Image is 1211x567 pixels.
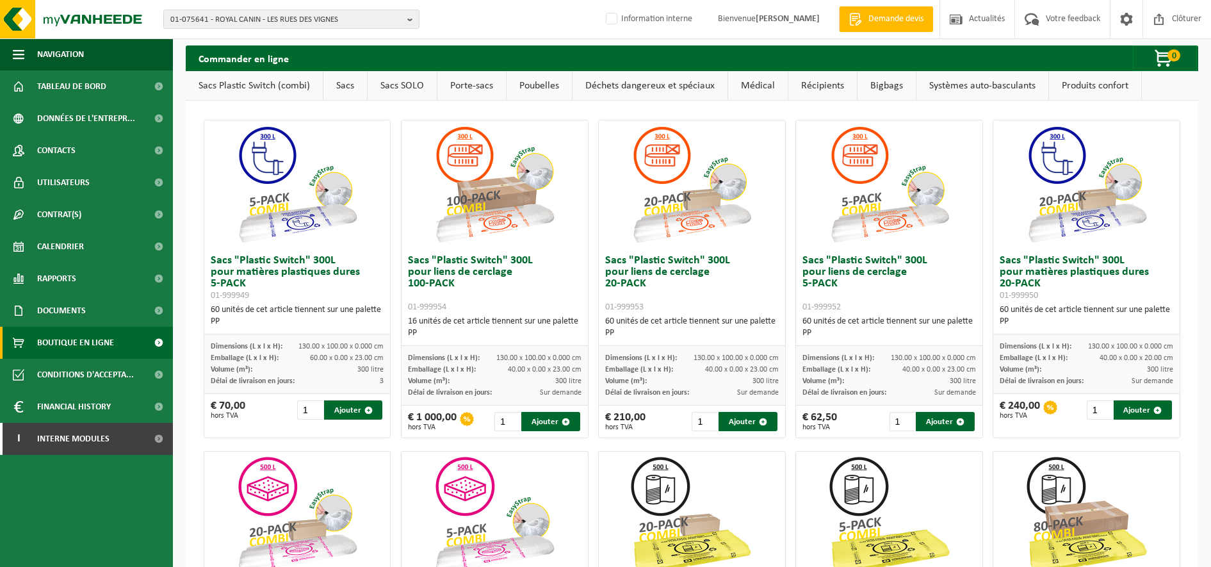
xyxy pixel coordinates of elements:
[37,295,86,327] span: Documents
[170,10,402,29] span: 01-075641 - ROYAL CANIN - LES RUES DES VIGNES
[37,70,106,103] span: Tableau de bord
[324,400,383,420] button: Ajouter
[211,354,279,362] span: Emballage (L x l x H):
[605,302,644,312] span: 01-999953
[408,366,476,374] span: Emballage (L x l x H):
[865,13,927,26] span: Demande devis
[934,389,976,397] span: Sur demande
[37,263,76,295] span: Rapports
[310,354,384,362] span: 60.00 x 0.00 x 23.00 cm
[1000,255,1173,301] h3: Sacs "Plastic Switch" 300L pour matières plastiques dures 20-PACK
[802,327,976,339] div: PP
[802,366,870,374] span: Emballage (L x l x H):
[211,291,249,300] span: 01-999949
[211,304,384,327] div: 60 unités de cet article tiennent sur une palette
[756,14,820,24] strong: [PERSON_NAME]
[728,71,788,101] a: Médical
[408,377,450,385] span: Volume (m³):
[1000,316,1173,327] div: PP
[1114,400,1173,420] button: Ajouter
[37,231,84,263] span: Calendrier
[357,366,384,374] span: 300 litre
[573,71,727,101] a: Déchets dangereux et spéciaux
[1133,45,1197,71] button: 0
[163,10,419,29] button: 01-075641 - ROYAL CANIN - LES RUES DES VIGNES
[802,423,837,431] span: hors TVA
[233,120,361,249] img: 01-999949
[408,354,480,362] span: Dimensions (L x l x H):
[37,167,90,199] span: Utilisateurs
[1087,400,1112,420] input: 1
[825,120,954,249] img: 01-999952
[408,316,581,339] div: 16 unités de cet article tiennent sur une palette
[603,10,692,29] label: Information interne
[605,377,647,385] span: Volume (m³):
[37,135,76,167] span: Contacts
[1000,354,1068,362] span: Emballage (L x l x H):
[37,423,110,455] span: Interne modules
[211,377,295,385] span: Délai de livraison en jours:
[802,389,886,397] span: Délai de livraison en jours:
[950,377,976,385] span: 300 litre
[605,354,677,362] span: Dimensions (L x l x H):
[890,412,915,431] input: 1
[37,103,135,135] span: Données de l'entrepr...
[605,423,646,431] span: hors TVA
[737,389,779,397] span: Sur demande
[802,354,874,362] span: Dimensions (L x l x H):
[605,255,779,313] h3: Sacs "Plastic Switch" 300L pour liens de cerclage 20-PACK
[1000,304,1173,327] div: 60 unités de cet article tiennent sur une palette
[1049,71,1141,101] a: Produits confort
[1000,412,1040,420] span: hors TVA
[1000,400,1040,420] div: € 240,00
[540,389,581,397] span: Sur demande
[1000,366,1041,374] span: Volume (m³):
[1000,343,1071,350] span: Dimensions (L x l x H):
[521,412,580,431] button: Ajouter
[494,412,520,431] input: 1
[507,71,572,101] a: Poubelles
[380,377,384,385] span: 3
[839,6,933,32] a: Demande devis
[705,366,779,374] span: 40.00 x 0.00 x 23.00 cm
[891,354,976,362] span: 130.00 x 100.00 x 0.000 cm
[323,71,367,101] a: Sacs
[1000,291,1038,300] span: 01-999950
[297,400,323,420] input: 1
[408,389,492,397] span: Délai de livraison en jours:
[802,255,976,313] h3: Sacs "Plastic Switch" 300L pour liens de cerclage 5-PACK
[605,316,779,339] div: 60 unités de cet article tiennent sur une palette
[802,377,844,385] span: Volume (m³):
[13,423,24,455] span: I
[788,71,857,101] a: Récipients
[211,343,282,350] span: Dimensions (L x l x H):
[186,71,323,101] a: Sacs Plastic Switch (combi)
[211,255,384,301] h3: Sacs "Plastic Switch" 300L pour matières plastiques dures 5-PACK
[628,120,756,249] img: 01-999953
[902,366,976,374] span: 40.00 x 0.00 x 23.00 cm
[802,316,976,339] div: 60 unités de cet article tiennent sur une palette
[408,327,581,339] div: PP
[692,412,717,431] input: 1
[1167,49,1180,62] span: 0
[694,354,779,362] span: 130.00 x 100.00 x 0.000 cm
[211,366,252,374] span: Volume (m³):
[605,412,646,431] div: € 210,00
[1000,377,1084,385] span: Délai de livraison en jours:
[211,412,245,420] span: hors TVA
[1023,120,1151,249] img: 01-999950
[508,366,581,374] span: 40.00 x 0.00 x 23.00 cm
[802,412,837,431] div: € 62,50
[37,391,111,423] span: Financial History
[211,400,245,420] div: € 70,00
[1147,366,1173,374] span: 300 litre
[1132,377,1173,385] span: Sur demande
[211,316,384,327] div: PP
[368,71,437,101] a: Sacs SOLO
[496,354,581,362] span: 130.00 x 100.00 x 0.000 cm
[430,120,558,249] img: 01-999954
[916,71,1048,101] a: Systèmes auto-basculants
[37,327,114,359] span: Boutique en ligne
[37,359,134,391] span: Conditions d'accepta...
[752,377,779,385] span: 300 litre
